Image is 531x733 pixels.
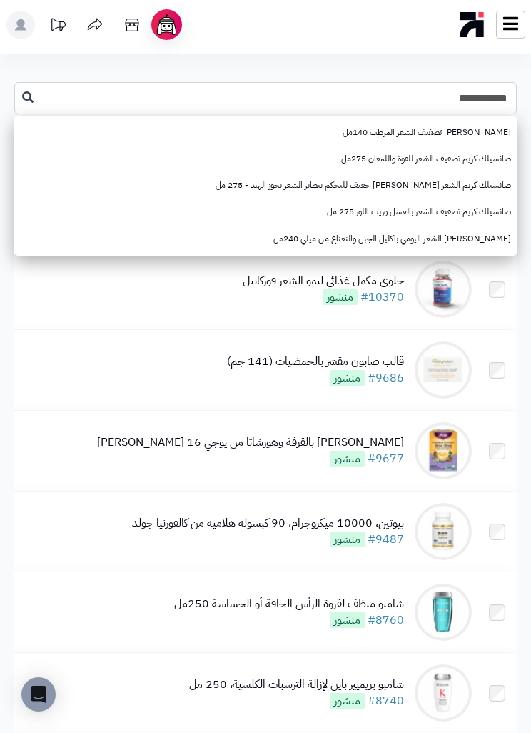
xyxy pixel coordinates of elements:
span: منشور [330,451,365,467]
a: تحديثات المنصة [40,11,76,43]
span: منشور [330,693,365,709]
img: شاي يوغي بالقرفة وهورشاتا من يوجي 16 كيس شاي [415,422,472,479]
span: منشور [330,612,365,628]
a: [PERSON_NAME] الشعر اليومي باكليل الجبل والنعناع من ميلي 240مل [14,226,517,252]
div: شامبو بريميير باين لإزالة الترسبات الكلسية، 250 مل [189,677,404,693]
img: حلوى مكمل غذائي لنمو الشعر فوركابيل [415,261,472,318]
a: #8740 [368,692,404,709]
img: شامبو بريميير باين لإزالة الترسبات الكلسية، 250 مل [415,664,472,722]
img: بيوتين، 10000 ميكروجرام، 90 كبسولة هلامية من كالفورنيا جولد [415,503,472,560]
span: منشور [330,532,365,547]
div: Open Intercom Messenger [21,677,56,712]
a: #9677 [368,450,404,467]
a: #9686 [368,369,404,387]
a: #9487 [368,531,404,548]
span: منشور [323,289,358,305]
a: صانسيلك كريم تصفيف الشعر بالعسل وزيت اللوز 275 مل [14,199,517,225]
div: بيوتين، 10000 ميكروجرام، 90 كبسولة هلامية من كالفورنيا جولد [132,515,404,532]
img: logo-mobile.png [460,9,485,41]
a: صانسيلك كريم تصفيف الشعر للقوة واللمعان 275مل [14,146,517,172]
img: شامبو منظف لفروة الرأس الجافة أو الحساسة 250مل [415,584,472,641]
div: [PERSON_NAME] بالقرفة وهورشاتا من يوجي 16 [PERSON_NAME] [97,434,404,451]
div: قالب صابون مقشر بالحمضيات (141 جم) [227,354,404,370]
img: ai-face.png [154,12,179,37]
a: #8760 [368,612,404,629]
span: منشور [330,370,365,386]
img: قالب صابون مقشر بالحمضيات (141 جم) [415,341,472,399]
div: حلوى مكمل غذائي لنمو الشعر فوركابيل [243,273,404,289]
a: [PERSON_NAME] تصفيف الشعر المرطب 140مل [14,119,517,146]
a: صانسيلك كريم الشعر [PERSON_NAME] خفيف للتحكم بتطاير الشعر بجوز الهند - 275 مل [14,172,517,199]
div: شامبو منظف لفروة الرأس الجافة أو الحساسة 250مل [174,596,404,612]
a: #10370 [360,289,404,306]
